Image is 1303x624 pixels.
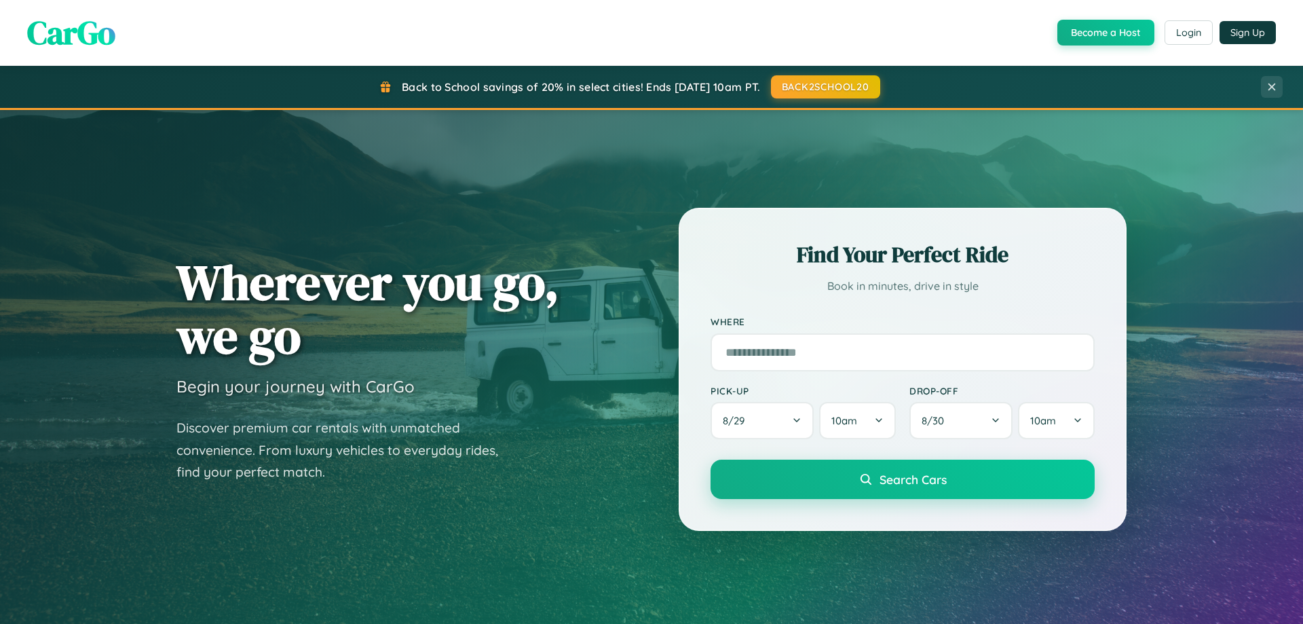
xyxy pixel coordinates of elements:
span: 10am [1030,414,1056,427]
button: 10am [819,402,896,439]
h1: Wherever you go, we go [176,255,559,363]
button: BACK2SCHOOL20 [771,75,880,98]
label: Where [711,316,1095,328]
span: 10am [831,414,857,427]
button: 10am [1018,402,1095,439]
h2: Find Your Perfect Ride [711,240,1095,270]
span: CarGo [27,10,115,55]
span: 8 / 29 [723,414,751,427]
p: Discover premium car rentals with unmatched convenience. From luxury vehicles to everyday rides, ... [176,417,516,483]
label: Drop-off [909,385,1095,397]
button: Become a Host [1057,20,1154,45]
span: Search Cars [880,472,947,487]
h3: Begin your journey with CarGo [176,376,415,397]
label: Pick-up [711,385,896,397]
button: 8/30 [909,402,1013,439]
button: Sign Up [1220,21,1276,44]
button: Search Cars [711,460,1095,499]
span: Back to School savings of 20% in select cities! Ends [DATE] 10am PT. [402,80,760,94]
button: 8/29 [711,402,814,439]
p: Book in minutes, drive in style [711,276,1095,296]
span: 8 / 30 [922,414,951,427]
button: Login [1165,20,1213,45]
